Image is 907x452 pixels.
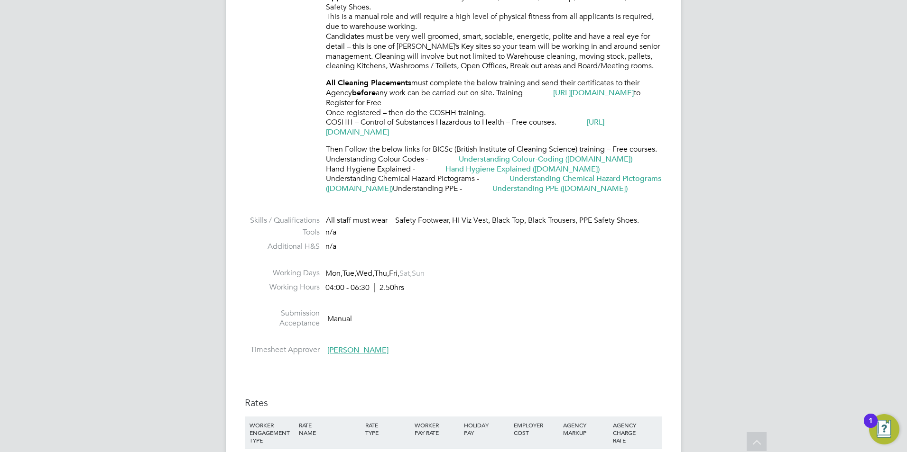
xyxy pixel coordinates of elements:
[296,416,362,441] div: RATE NAME
[326,118,604,137] a: [URL][DOMAIN_NAME]
[374,269,389,278] span: Thu,
[326,174,661,193] a: Understanding Chemical Hazard Pictograms ([DOMAIN_NAME])
[325,283,404,293] div: 04:00 - 06:30
[462,416,511,441] div: HOLIDAY PAY
[869,421,873,433] div: 1
[445,164,600,174] a: Hand Hygiene Explained ([DOMAIN_NAME])
[245,308,320,328] label: Submission Acceptance
[869,414,899,444] button: Open Resource Center, 1 new notification
[511,416,561,441] div: EMPLOYER COST
[325,269,342,278] span: Mon,
[247,416,296,449] div: WORKER ENGAGEMENT TYPE
[326,78,662,137] p: must complete the below training and send their certificates to their Agency any work can be carr...
[459,154,632,164] a: Understanding Colour-Coding ([DOMAIN_NAME])
[245,282,320,292] label: Working Hours
[325,227,336,237] span: n/a
[412,269,425,278] span: Sun
[245,216,320,226] label: Skills / Qualifications
[245,268,320,278] label: Working Days
[561,416,610,441] div: AGENCY MARKUP
[245,242,320,252] label: Additional H&S
[611,416,660,449] div: AGENCY CHARGE RATE
[492,184,628,193] a: Understanding PPE ([DOMAIN_NAME])
[356,269,374,278] span: Wed,
[553,88,634,98] a: [URL][DOMAIN_NAME]
[245,345,320,355] label: Timesheet Approver
[326,78,411,87] strong: All Cleaning Placements
[326,216,662,226] div: All staff must wear – Safety Footwear, HI Viz Vest, Black Top, Black Trousers, PPE Safety Shoes.
[327,314,352,324] span: Manual
[342,269,356,278] span: Tue,
[327,345,389,355] span: [PERSON_NAME]
[245,227,320,237] label: Tools
[245,397,662,409] h3: Rates
[399,269,412,278] span: Sat,
[326,145,662,194] p: Then Follow the below links for BICSc (British Institute of Cleaning Science) training – Free cou...
[374,283,404,292] span: 2.50hrs
[412,416,462,441] div: WORKER PAY RATE
[389,269,399,278] span: Fri,
[352,88,376,97] strong: before
[363,416,412,441] div: RATE TYPE
[325,242,336,251] span: n/a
